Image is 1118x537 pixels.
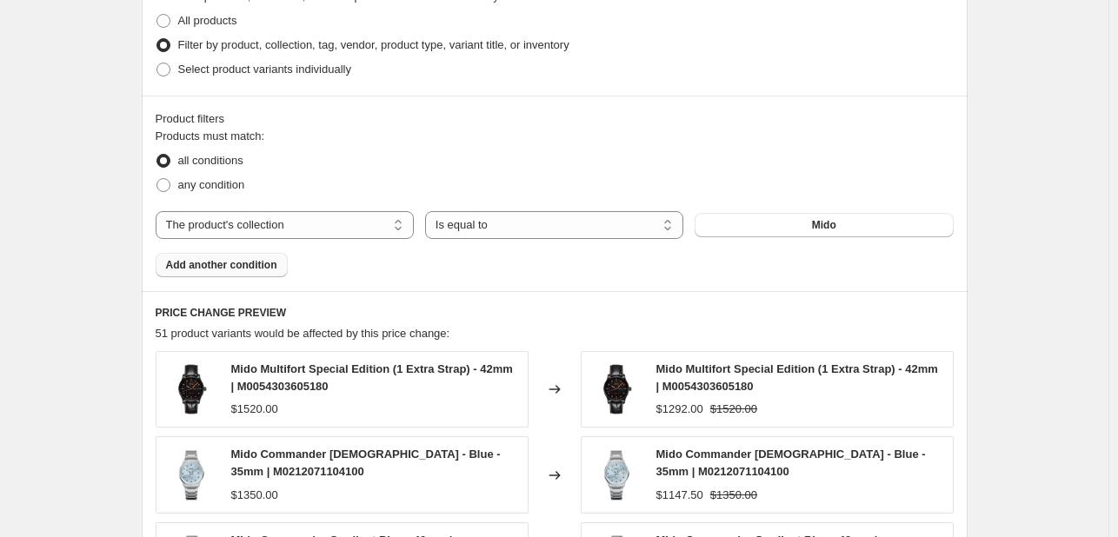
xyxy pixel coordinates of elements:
[156,253,288,277] button: Add another condition
[231,447,501,478] span: Mido Commander [DEMOGRAPHIC_DATA] - Blue - 35mm | M0212071104100
[656,487,703,504] div: $1147.50
[695,213,953,237] button: Mido
[656,447,926,478] span: Mido Commander [DEMOGRAPHIC_DATA] - Blue - 35mm | M0212071104100
[812,218,836,232] span: Mido
[178,14,237,27] span: All products
[178,38,569,51] span: Filter by product, collection, tag, vendor, product type, variant title, or inventory
[178,63,351,76] span: Select product variants individually
[156,129,265,143] span: Products must match:
[178,178,245,191] span: any condition
[156,327,450,340] span: 51 product variants would be affected by this price change:
[231,487,278,504] div: $1350.00
[165,449,217,501] img: M021.207.11.041.00_0_front_1_1_ad22d9bd-0b6e-4e66-bfc4-c78f03a0d21e_80x.png
[166,258,277,272] span: Add another condition
[231,401,278,418] div: $1520.00
[165,363,217,415] img: M005.430.36.051.80_0_front_1_22002e57-c135-41ac-bbb8-cd83d4da41ce_80x.png
[156,110,954,128] div: Product filters
[710,401,757,418] strike: $1520.00
[656,362,938,393] span: Mido Multifort Special Edition (1 Extra Strap) - 42mm | M0054303605180
[590,363,642,415] img: M005.430.36.051.80_0_front_1_22002e57-c135-41ac-bbb8-cd83d4da41ce_80x.png
[231,362,513,393] span: Mido Multifort Special Edition (1 Extra Strap) - 42mm | M0054303605180
[590,449,642,501] img: M021.207.11.041.00_0_front_1_1_ad22d9bd-0b6e-4e66-bfc4-c78f03a0d21e_80x.png
[156,306,954,320] h6: PRICE CHANGE PREVIEW
[656,401,703,418] div: $1292.00
[710,487,757,504] strike: $1350.00
[178,154,243,167] span: all conditions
